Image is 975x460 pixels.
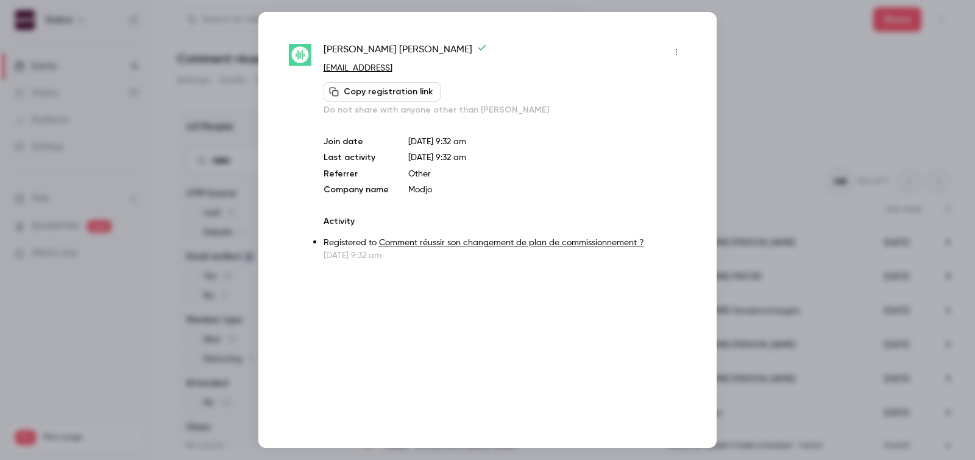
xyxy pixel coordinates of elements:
img: modjo.ai [289,44,311,66]
p: [DATE] 9:32 am [408,136,686,148]
button: Copy registration link [324,82,441,102]
p: Activity [324,215,686,228]
span: [DATE] 9:32 am [408,153,466,162]
p: Do not share with anyone other than [PERSON_NAME] [324,104,686,116]
p: Modjo [408,184,686,196]
a: Comment réussir son changement de plan de commissionnement ? [379,239,644,247]
p: Referrer [324,168,389,180]
span: [PERSON_NAME] [PERSON_NAME] [324,43,487,62]
p: Last activity [324,152,389,164]
a: [EMAIL_ADDRESS] [324,64,392,72]
p: Registered to [324,237,686,249]
p: Company name [324,184,389,196]
p: Other [408,168,686,180]
p: Join date [324,136,389,148]
p: [DATE] 9:32 am [324,249,686,262]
